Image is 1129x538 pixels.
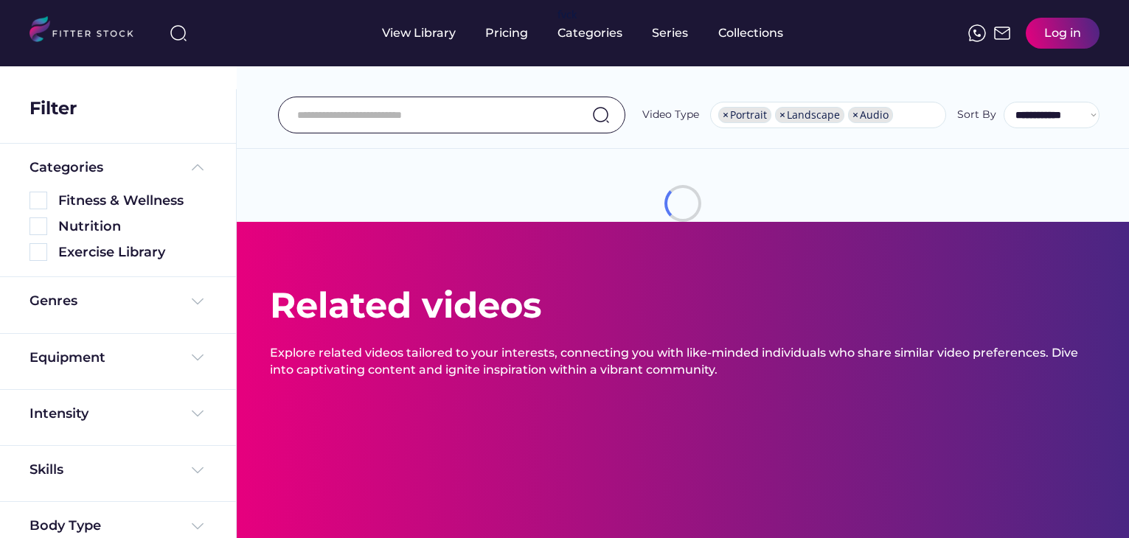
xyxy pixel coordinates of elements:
img: Frame%20%284%29.svg [189,349,206,366]
span: × [852,110,858,120]
img: meteor-icons_whatsapp%20%281%29.svg [968,24,986,42]
img: Rectangle%205126.svg [29,243,47,261]
div: Categories [557,25,622,41]
div: Filter [29,96,77,121]
img: Rectangle%205126.svg [29,192,47,209]
div: Skills [29,461,66,479]
div: Sort By [957,108,996,122]
img: Frame%20%284%29.svg [189,461,206,479]
div: fvck [557,7,577,22]
div: Body Type [29,517,101,535]
div: Video Type [642,108,699,122]
div: Explore related videos tailored to your interests, connecting you with like-minded individuals wh... [270,345,1096,378]
div: View Library [382,25,456,41]
img: Frame%2051.svg [993,24,1011,42]
img: Frame%20%284%29.svg [189,405,206,422]
div: Pricing [485,25,528,41]
div: Related videos [270,281,541,330]
img: Frame%20%284%29.svg [189,293,206,310]
span: × [779,110,785,120]
li: Portrait [718,107,771,123]
span: × [723,110,729,120]
img: Frame%20%285%29.svg [189,158,206,176]
div: Exercise Library [58,243,206,262]
img: Frame%20%284%29.svg [189,517,206,535]
div: Nutrition [58,217,206,236]
div: Collections [718,25,783,41]
img: yH5BAEAAAAALAAAAAABAAEAAAIBRAA7 [1081,452,1111,481]
div: Series [652,25,689,41]
div: Categories [29,158,103,177]
div: Intensity [29,405,88,423]
div: Log in [1044,25,1081,41]
img: LOGO.svg [29,16,146,46]
img: Rectangle%205126.svg [29,217,47,235]
div: Equipment [29,349,105,367]
div: Fitness & Wellness [58,192,206,210]
li: Audio [848,107,893,123]
img: search-normal.svg [592,106,610,124]
div: Genres [29,292,77,310]
li: Landscape [775,107,844,123]
img: search-normal%203.svg [170,24,187,42]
